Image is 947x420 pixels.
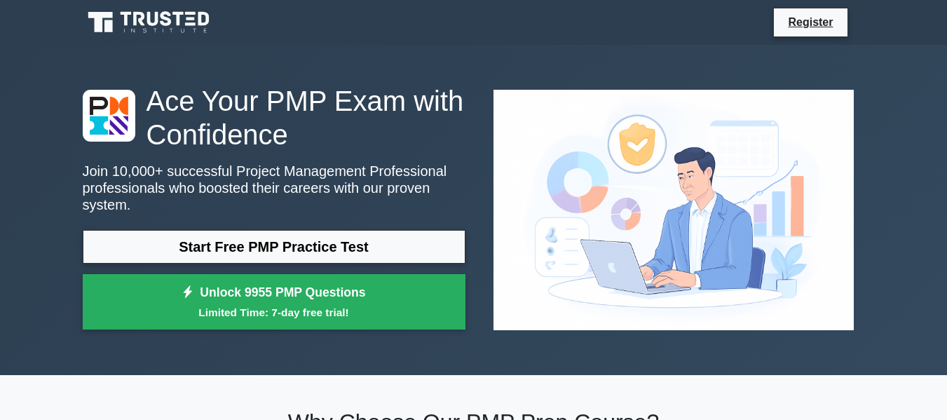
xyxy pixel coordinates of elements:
a: Start Free PMP Practice Test [83,230,465,264]
p: Join 10,000+ successful Project Management Professional professionals who boosted their careers w... [83,163,465,213]
a: Register [779,13,841,31]
a: Unlock 9955 PMP QuestionsLimited Time: 7-day free trial! [83,274,465,330]
img: Project Management Professional Preview [482,79,865,341]
h1: Ace Your PMP Exam with Confidence [83,84,465,151]
small: Limited Time: 7-day free trial! [100,304,448,320]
